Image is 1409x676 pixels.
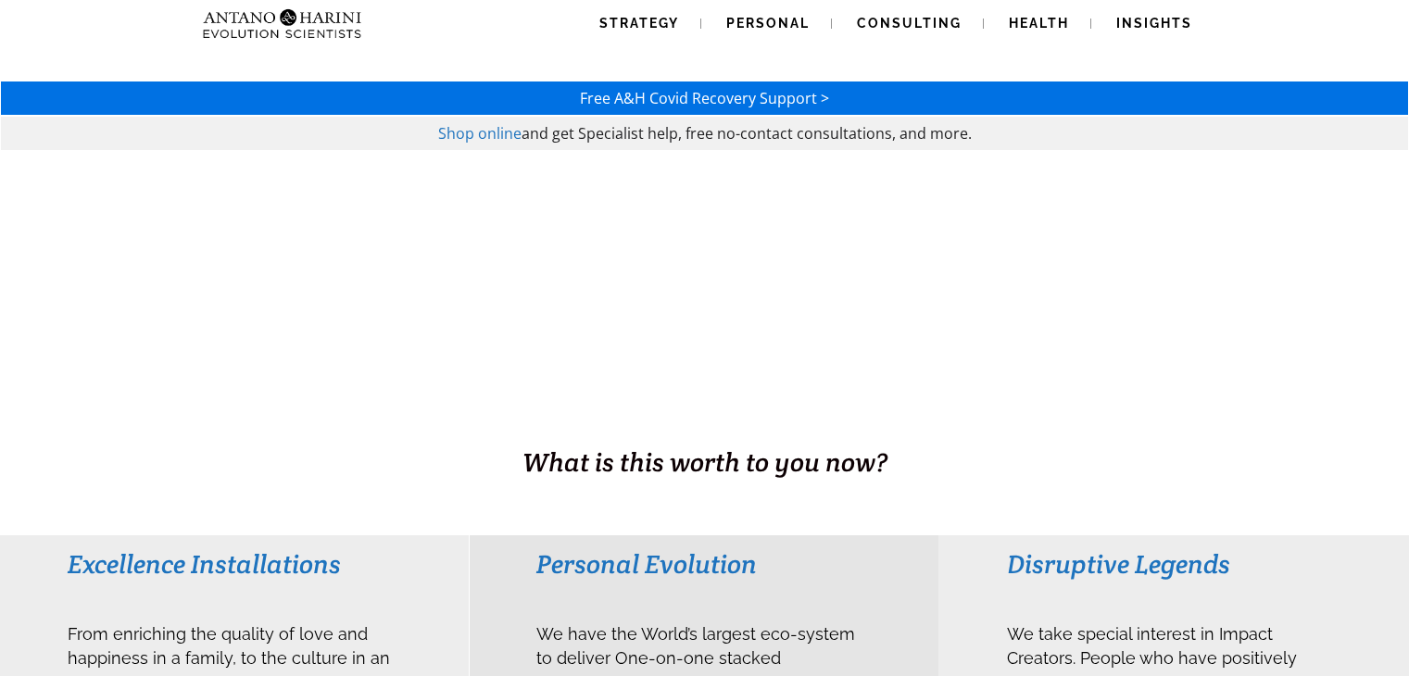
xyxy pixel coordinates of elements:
[726,16,810,31] span: Personal
[1009,16,1069,31] span: Health
[2,405,1407,444] h1: BUSINESS. HEALTH. Family. Legacy
[522,445,887,479] span: What is this worth to you now?
[599,16,679,31] span: Strategy
[1116,16,1192,31] span: Insights
[438,123,522,144] a: Shop online
[580,88,829,108] a: Free A&H Covid Recovery Support >
[68,547,402,581] h3: Excellence Installations
[857,16,962,31] span: Consulting
[522,123,972,144] span: and get Specialist help, free no-contact consultations, and more.
[536,547,871,581] h3: Personal Evolution
[1007,547,1341,581] h3: Disruptive Legends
